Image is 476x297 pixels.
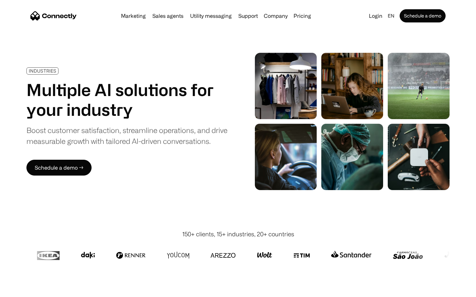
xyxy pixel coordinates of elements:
div: Boost customer satisfaction, streamline operations, and drive measurable growth with tailored AI-... [26,125,227,147]
a: Pricing [291,13,314,18]
a: Marketing [118,13,148,18]
a: Support [236,13,260,18]
a: Sales agents [150,13,186,18]
a: Utility messaging [187,13,234,18]
div: 150+ clients, 15+ industries, 20+ countries [182,230,294,239]
a: Schedule a demo [400,9,446,22]
a: Login [366,11,385,20]
ul: Language list [13,285,40,295]
div: INDUSTRIES [29,68,56,73]
h1: Multiple AI solutions for your industry [26,80,227,119]
a: Schedule a demo → [26,160,92,176]
div: Company [264,11,288,20]
div: en [388,11,394,20]
aside: Language selected: English [7,285,40,295]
